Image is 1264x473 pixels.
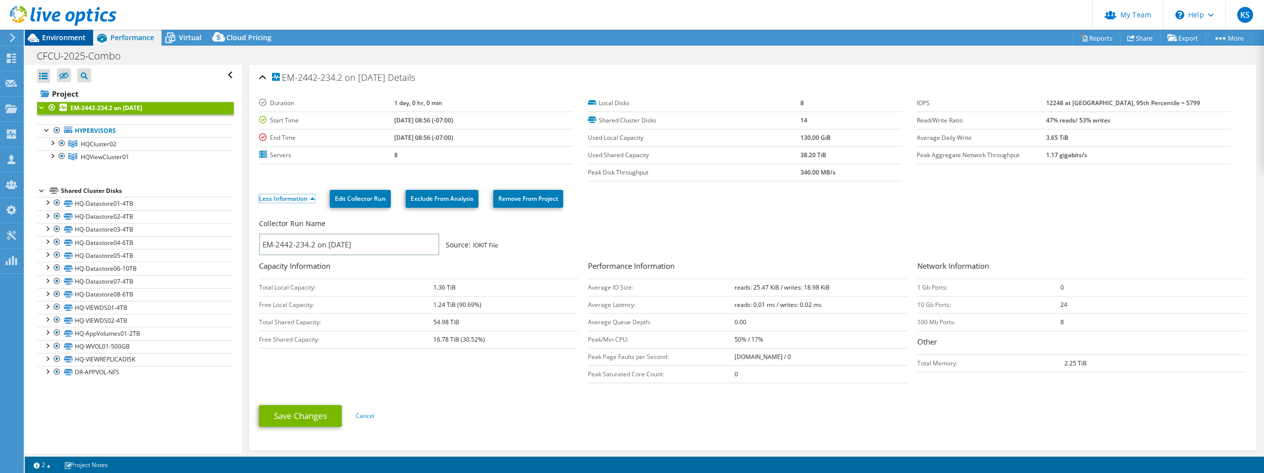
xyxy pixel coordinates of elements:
[259,296,433,313] td: Free Local Capacity:
[1073,30,1120,46] a: Reports
[917,313,1060,331] td: 100 Mb Ports:
[37,288,234,301] a: HQ-Datastore08-6TB
[446,240,471,250] label: Source:
[37,223,234,236] a: HQ-Datastore03-4TB
[800,133,831,142] b: 130.00 GiB
[37,197,234,210] a: HQ-Datastore01-4TB
[588,150,800,160] label: Used Shared Capacity
[37,210,234,223] a: HQ-Datastore02-4TB
[70,104,142,112] b: EM-2442-234.2 on [DATE]
[433,279,579,296] td: 1.36 TiB
[37,150,234,163] a: HQViewCluster01
[1064,359,1087,367] b: 2.25 TiB
[735,318,746,326] b: 0.00
[37,86,234,102] a: Project
[259,98,394,108] label: Duration
[1060,283,1064,292] b: 0
[259,279,433,296] td: Total Local Capacity:
[330,190,391,208] a: Edit Collector Run
[588,260,907,274] h3: Performance Information
[1060,318,1064,326] b: 8
[917,98,1046,108] label: IOPS
[588,98,800,108] label: Local Disks
[226,33,271,42] span: Cloud Pricing
[446,241,498,249] span: IOKIT File
[61,185,234,197] div: Shared Cluster Disks
[735,370,738,378] b: 0
[81,153,129,161] span: HQViewCluster01
[433,313,579,331] td: 54.98 TiB
[394,116,453,124] b: [DATE] 08:56 (-07:00)
[406,190,478,208] a: Exclude From Analysis
[433,296,579,313] td: 1.24 TiB (90.69%)
[735,300,822,309] b: reads: 0.01 ms / writes: 0.02 ms
[81,140,116,148] span: HQCluster02
[800,151,826,159] b: 38.20 TiB
[588,279,735,296] td: Average IO Size:
[917,355,1064,372] td: Total Memory:
[37,314,234,327] a: HQ-VIEWDS02-4TB
[259,331,433,348] td: Free Shared Capacity:
[388,71,415,83] span: Details
[735,283,830,292] b: reads: 25.47 KiB / writes: 18.98 KiB
[735,353,791,361] b: [DOMAIN_NAME] / 0
[42,33,86,42] span: Environment
[394,133,453,142] b: [DATE] 08:56 (-07:00)
[259,133,394,143] label: End Time
[37,275,234,288] a: HQ-Datastore07-4TB
[37,301,234,314] a: HQ-VIEWDS01-4TB
[1160,30,1206,46] a: Export
[394,151,398,159] b: 8
[259,405,342,427] a: Save Changes
[917,279,1060,296] td: 1 Gb Ports:
[588,331,735,348] td: Peak/Min CPU:
[259,219,325,229] label: Collector Run Name
[1175,10,1184,19] svg: \n
[37,262,234,275] a: HQ-Datastore06-10TB
[37,249,234,262] a: HQ-Datastore05-4TB
[800,116,807,124] b: 14
[37,137,234,150] a: HQCluster02
[37,353,234,366] a: HQ-VIEWREPLICADISK
[394,99,442,107] b: 1 day, 0 hr, 0 min
[588,168,800,177] label: Peak Disk Throughput
[259,313,433,331] td: Total Shared Capacity:
[272,73,385,83] span: EM-2442-234.2 on [DATE]
[57,459,115,471] a: Project Notes
[1060,300,1067,309] b: 24
[493,190,563,208] a: Remove From Project
[259,260,578,274] h3: Capacity Information
[1046,99,1200,107] b: 12248 at [GEOGRAPHIC_DATA], 95th Percentile = 5799
[259,194,315,203] a: Less Information
[37,102,234,115] a: EM-2442-234.2 on [DATE]
[735,335,763,344] b: 50% / 17%
[588,348,735,365] td: Peak Page Faults per Second:
[259,150,394,160] label: Servers
[588,313,735,331] td: Average Queue Depth:
[917,296,1060,313] td: 10 Gb Ports:
[259,116,394,125] label: Start Time
[1206,30,1252,46] a: More
[800,168,836,177] b: 340.00 MB/s
[1237,7,1253,23] span: KS
[917,150,1046,160] label: Peak Aggregate Network Throughput
[32,51,136,61] h1: CFCU-2025-Combo
[1046,151,1087,159] b: 1.17 gigabits/s
[917,260,1246,274] h3: Network Information
[356,412,374,420] a: Cancel
[433,331,579,348] td: 16.78 TiB (30.52%)
[1120,30,1160,46] a: Share
[37,124,234,137] a: Hypervisors
[37,340,234,353] a: HQ-WVOL01-500GB
[588,365,735,383] td: Peak Saturated Core Count:
[917,116,1046,125] label: Read/Write Ratio
[917,336,1246,350] h3: Other
[917,133,1046,143] label: Average Daily Write
[588,296,735,313] td: Average Latency:
[1046,133,1068,142] b: 3.65 TiB
[588,133,800,143] label: Used Local Capacity
[37,327,234,340] a: HQ-AppVolumes01-2TB
[37,236,234,249] a: HQ-Datastore04-6TB
[179,33,202,42] span: Virtual
[588,116,800,125] label: Shared Cluster Disks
